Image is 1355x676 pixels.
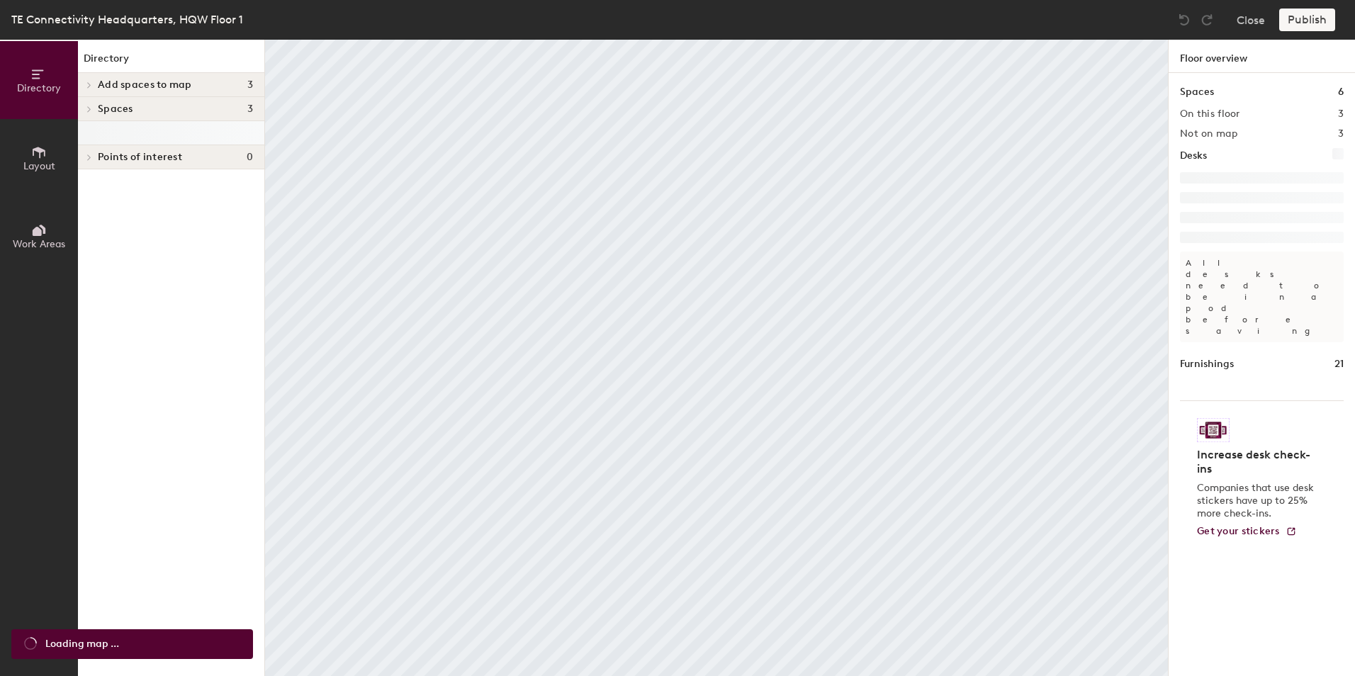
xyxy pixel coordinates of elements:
h2: Not on map [1180,128,1237,140]
img: Sticker logo [1197,418,1230,442]
h1: Directory [78,51,264,73]
h1: Floor overview [1169,40,1355,73]
h1: Desks [1180,148,1207,164]
p: All desks need to be in a pod before saving [1180,252,1344,342]
h1: 6 [1338,84,1344,100]
h2: 3 [1338,108,1344,120]
h1: Spaces [1180,84,1214,100]
span: Work Areas [13,238,65,250]
p: Companies that use desk stickers have up to 25% more check-ins. [1197,482,1318,520]
h1: Furnishings [1180,356,1234,372]
span: Layout [23,160,55,172]
img: Undo [1177,13,1191,27]
span: Directory [17,82,61,94]
span: Points of interest [98,152,182,163]
h2: On this floor [1180,108,1240,120]
span: 3 [247,103,253,115]
img: Redo [1200,13,1214,27]
span: 0 [247,152,253,163]
span: Loading map ... [45,636,119,652]
span: Get your stickers [1197,525,1280,537]
canvas: Map [265,40,1168,676]
div: TE Connectivity Headquarters, HQW Floor 1 [11,11,243,28]
span: 3 [247,79,253,91]
button: Close [1237,9,1265,31]
h1: 21 [1334,356,1344,372]
h2: 3 [1338,128,1344,140]
span: Add spaces to map [98,79,192,91]
h4: Increase desk check-ins [1197,448,1318,476]
span: Spaces [98,103,133,115]
a: Get your stickers [1197,526,1297,538]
